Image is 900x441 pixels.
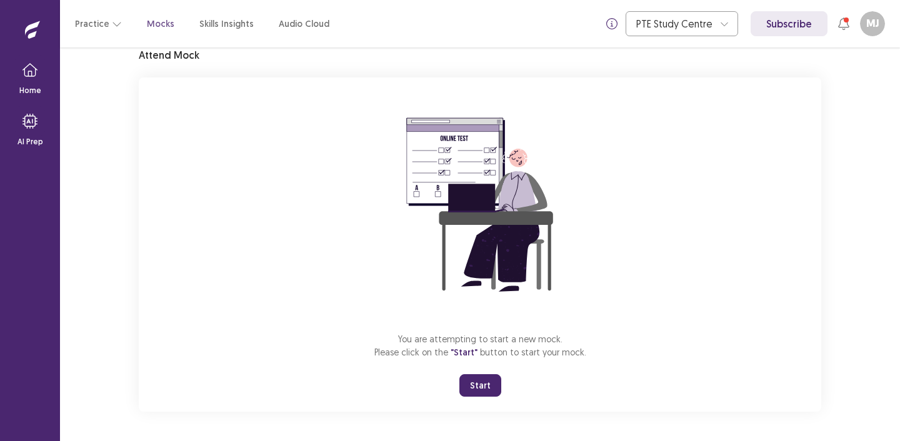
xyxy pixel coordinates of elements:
button: MJ [860,11,885,36]
a: Audio Cloud [279,17,329,31]
img: attend-mock [367,92,592,317]
p: Attend Mock [139,47,199,62]
span: "Start" [451,347,477,358]
a: Skills Insights [199,17,254,31]
p: Home [19,85,41,96]
button: Start [459,374,501,397]
a: Mocks [147,17,174,31]
a: Subscribe [751,11,827,36]
p: You are attempting to start a new mock. Please click on the button to start your mock. [374,332,586,359]
button: Practice [75,12,122,35]
div: PTE Study Centre [636,12,714,36]
p: AI Prep [17,136,43,147]
button: info [601,12,623,35]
